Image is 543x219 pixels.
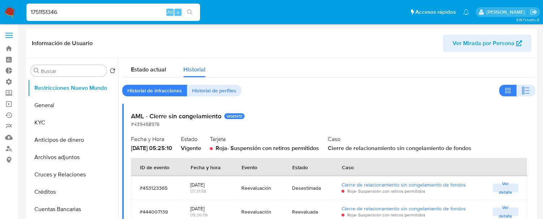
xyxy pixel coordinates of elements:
button: Volver al orden por defecto [110,68,115,76]
button: Buscar [34,68,39,74]
a: Salir [530,8,538,16]
button: search-icon [182,7,197,17]
button: Archivos adjuntos [28,149,118,166]
button: KYC [28,114,118,131]
a: Notificaciones [463,9,469,15]
button: General [28,97,118,114]
span: Alt [167,9,173,16]
button: Créditos [28,183,118,201]
span: Accesos rápidos [415,8,456,16]
input: Buscar [41,68,104,74]
button: Restricciones Nuevo Mundo [28,79,118,97]
button: Ver Mirada por Persona [443,35,531,52]
p: zoe.breuer@mercadolibre.com [487,9,527,16]
span: s [177,9,179,16]
button: Cruces y Relaciones [28,166,118,183]
h1: Información de Usuario [32,40,93,47]
input: Buscar usuario o caso... [26,8,200,17]
span: Ver Mirada por Persona [453,35,514,52]
button: Anticipos de dinero [28,131,118,149]
button: Cuentas Bancarias [28,201,118,218]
